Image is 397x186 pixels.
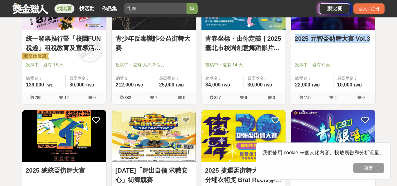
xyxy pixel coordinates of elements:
[291,110,375,162] a: Cover Image
[221,83,230,87] span: TWD
[116,34,192,53] a: 青少年反毒識詐公益街舞大賽
[337,82,352,87] span: 10,000
[116,75,151,81] span: 總獎金：
[206,82,221,87] span: 84,000
[64,95,69,100] span: 12
[26,34,102,53] a: 統一發票推行暨「校園FUN稅趣」租稅教育及宣導活動之「流光街舞 閃耀國稅」 租稅教育及宣導活動
[319,3,350,14] a: 辦比賽
[116,62,192,68] span: 投稿中：還有 大約 2 個月
[21,52,50,61] img: 老闆娘嚴選
[54,4,74,13] a: 找比賽
[304,95,311,100] span: 110
[263,83,272,87] span: TWD
[248,82,263,87] span: 30,000
[159,75,192,81] span: 最高獎金：
[26,75,62,81] span: 總獎金：
[337,75,371,81] span: 最高獎金：
[248,75,282,81] span: 最高獎金：
[69,75,102,81] span: 最高獎金：
[93,95,96,100] span: 0
[116,82,134,87] span: 212,000
[201,110,286,162] img: Cover Image
[45,83,53,87] span: TWD
[159,82,174,87] span: 25,000
[362,95,365,100] span: 0
[99,4,119,13] a: 作品集
[291,110,375,162] img: Cover Image
[295,62,371,68] span: 投稿中：還有 6 天
[112,110,196,162] img: Cover Image
[201,110,286,162] a: Cover Image
[175,83,184,87] span: TWD
[183,95,185,100] span: 0
[35,95,42,100] span: 785
[22,110,106,162] img: Cover Image
[311,83,319,87] span: TWD
[22,110,106,162] a: Cover Image
[245,95,247,100] span: 6
[205,166,282,184] a: 2025 捷運盃街舞大賽 X 五分埔衣術獎 Brat Reels穿搭影片挑戰賽
[124,3,187,14] input: 2025高通台灣AI黑客松
[112,110,196,162] a: Cover Image
[295,34,371,43] a: 2025 元智盃熱舞大賽 Vol.3
[295,82,310,87] span: 22,000
[295,75,329,81] span: 總獎金：
[353,83,362,87] span: TWD
[69,82,85,87] span: 30,000
[214,95,221,100] span: 327
[116,166,192,184] a: [DATE]「舞出自信 求職安心」街舞競賽
[125,95,131,100] span: 382
[26,82,44,87] span: 139,000
[155,95,157,100] span: 7
[273,95,275,100] span: 0
[353,3,385,14] div: 登入 / 註冊
[205,34,282,53] a: 青春坐標・由你定義｜2025臺北市校園創意舞蹈影片競賽
[353,163,384,173] button: 確定
[205,62,282,68] span: 投稿中：還有 14 天
[206,75,240,81] span: 總獎金：
[262,150,384,155] span: 我們使用 cookie 來個人化內容、投放廣告和分析流量。
[77,4,97,13] a: 找活動
[26,62,102,68] span: 投稿中：還有 18 天
[86,83,94,87] span: TWD
[334,95,337,100] span: 2
[135,83,143,87] span: TWD
[26,166,102,175] a: 2025 總統盃街舞大賽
